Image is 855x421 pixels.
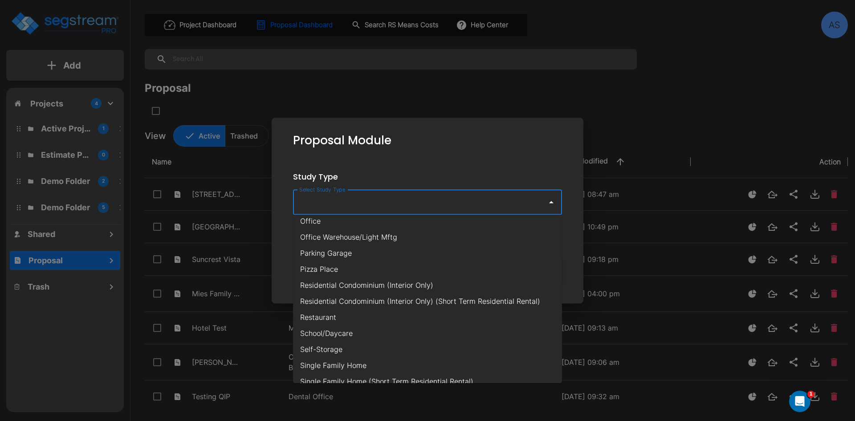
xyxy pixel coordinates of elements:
[293,357,562,373] li: Single Family Home
[293,245,562,261] li: Parking Garage
[293,325,562,341] li: School/Daycare
[293,171,562,183] p: Study Type
[293,293,562,309] li: Residential Condominium (Interior Only) (Short Term Residential Rental)
[299,186,346,193] label: Select Study Type
[293,309,562,325] li: Restaurant
[293,229,562,245] li: Office Warehouse/Light Mftg
[293,277,562,293] li: Residential Condominium (Interior Only)
[789,391,810,412] iframe: Intercom live chat
[293,341,562,357] li: Self-Storage
[293,213,562,229] li: Office
[293,132,391,149] p: Proposal Module
[807,391,814,398] span: 1
[293,261,562,277] li: Pizza Place
[293,373,562,389] li: Single Family Home (Short Term Residential Rental)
